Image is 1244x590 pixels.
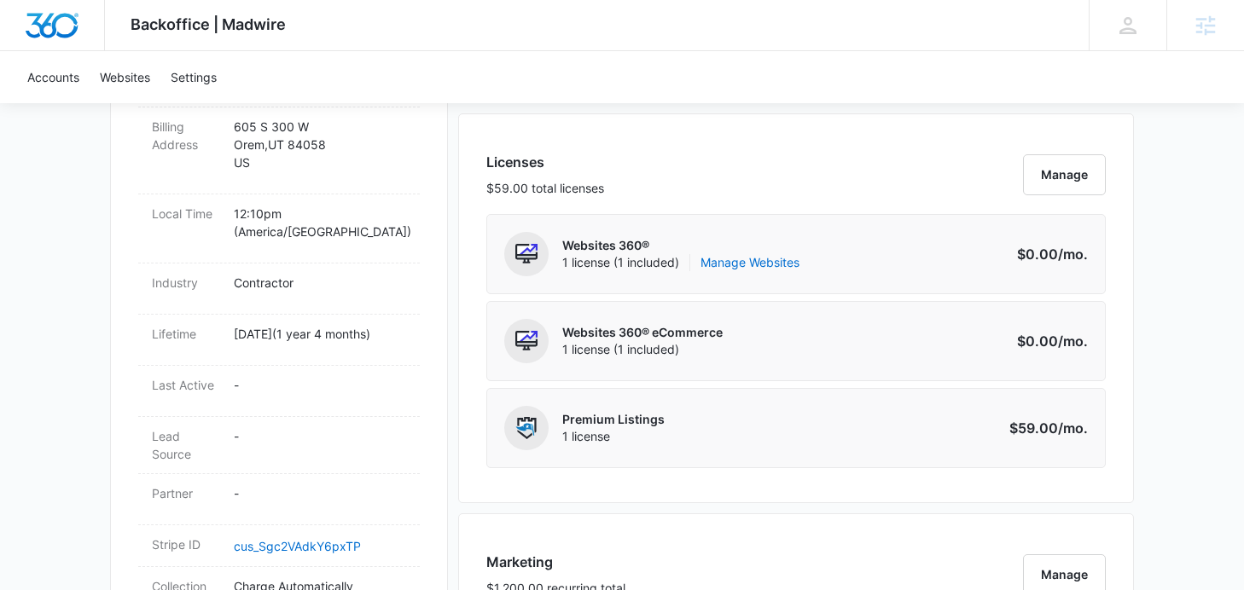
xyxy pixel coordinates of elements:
a: Accounts [17,51,90,103]
p: Premium Listings [562,411,665,428]
div: IndustryContractor [138,263,420,315]
div: Lifetime[DATE](1 year 4 months) [138,315,420,366]
p: $0.00 [1008,244,1088,264]
span: /mo. [1058,246,1088,263]
p: $0.00 [1008,331,1088,351]
p: 605 S 300 W Orem , UT 84058 US [234,118,406,171]
p: - [234,484,406,502]
dt: Partner [152,484,220,502]
a: Settings [160,51,227,103]
span: 1 license [562,428,665,445]
p: Websites 360® [562,237,799,254]
p: $59.00 total licenses [486,179,604,197]
div: Local Time12:10pm (America/[GEOGRAPHIC_DATA]) [138,194,420,263]
div: Billing Address605 S 300 WOrem,UT 84058US [138,107,420,194]
dt: Lifetime [152,325,220,343]
dt: Local Time [152,205,220,223]
span: /mo. [1058,333,1088,350]
h3: Marketing [486,552,625,572]
span: 1 license (1 included) [562,341,723,358]
p: Websites 360® eCommerce [562,324,723,341]
p: 12:10pm ( America/[GEOGRAPHIC_DATA] ) [234,205,406,240]
h3: Licenses [486,152,604,172]
span: 1 license (1 included) [562,254,799,271]
dt: Lead Source [152,427,220,463]
dt: Billing Address [152,118,220,153]
div: Last Active- [138,366,420,417]
div: Partner- [138,474,420,525]
div: Lead Source- [138,417,420,474]
p: Contractor [234,274,406,292]
a: Websites [90,51,160,103]
p: $59.00 [1008,418,1088,438]
dt: Stripe ID [152,535,220,553]
p: - [234,376,406,394]
div: Stripe IDcus_Sgc2VAdkY6pxTP [138,525,420,567]
p: [DATE] ( 1 year 4 months ) [234,325,406,343]
button: Manage [1023,154,1106,195]
p: - [234,427,406,445]
dt: Industry [152,274,220,292]
dt: Last Active [152,376,220,394]
a: cus_Sgc2VAdkY6pxTP [234,539,361,553]
span: Backoffice | Madwire [131,15,286,33]
span: /mo. [1058,419,1088,437]
a: Manage Websites [700,254,799,271]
